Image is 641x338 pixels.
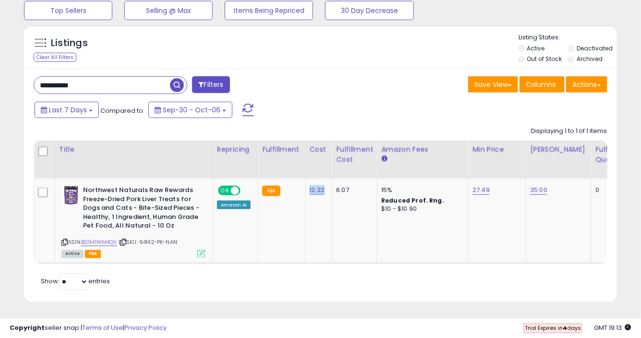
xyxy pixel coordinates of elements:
img: 515GUmxBpSL._SL40_.jpg [61,186,81,205]
span: Trial Expires in days [525,324,581,332]
div: Min Price [472,145,522,155]
button: Selling @ Max [124,1,213,20]
div: 15% [381,186,461,194]
span: Show: entries [41,277,110,286]
button: Columns [520,76,565,93]
label: Active [527,44,545,52]
div: Clear All Filters [34,53,76,62]
button: Filters [192,76,230,93]
button: Actions [566,76,607,93]
small: Amazon Fees. [381,155,387,163]
label: Deactivated [577,44,613,52]
button: Top Sellers [24,1,112,20]
div: ASIN: [61,186,206,257]
div: Fulfillment Cost [336,145,373,165]
div: seller snap | | [10,324,167,333]
div: Fulfillment [262,145,301,155]
label: Out of Stock [527,55,562,63]
span: | SKU: 64142-PK-NAN [119,238,177,246]
a: Terms of Use [82,323,123,332]
button: Items Being Repriced [225,1,313,20]
button: Sep-30 - Oct-06 [148,102,232,118]
a: 35.00 [530,185,547,195]
div: 0 [595,186,625,194]
div: Cost [310,145,328,155]
div: 6.07 [336,186,370,194]
span: ON [219,187,231,195]
button: 30 Day Decrease [325,1,413,20]
span: Sep-30 - Oct-06 [163,105,220,115]
a: B0941WM4QV [81,238,117,246]
span: FBA [85,250,101,258]
b: Northwest Naturals Raw Rewards Freeze-Dried Pork Liver Treats for Dogs and Cats - Bite-Sized Piec... [83,186,200,233]
a: Privacy Policy [124,323,167,332]
a: 12.32 [310,185,325,195]
div: $10 - $10.90 [381,205,461,213]
b: 4 [563,324,567,332]
div: Title [59,145,209,155]
span: Compared to: [100,106,145,115]
span: All listings currently available for purchase on Amazon [61,250,84,258]
span: 2025-10-14 19:13 GMT [594,323,631,332]
a: 27.49 [472,185,490,195]
div: Repricing [217,145,254,155]
div: Amazon Fees [381,145,464,155]
b: Reduced Prof. Rng. [381,196,444,205]
div: Fulfillable Quantity [595,145,629,165]
div: [PERSON_NAME] [530,145,587,155]
div: Amazon AI [217,201,251,209]
small: FBA [262,186,280,196]
button: Save View [468,76,518,93]
span: Last 7 Days [49,105,87,115]
strong: Copyright [10,323,45,332]
p: Listing States: [519,33,617,42]
div: Displaying 1 to 1 of 1 items [531,127,607,136]
span: Columns [526,80,556,89]
h5: Listings [51,36,88,50]
span: OFF [239,187,254,195]
label: Archived [577,55,603,63]
button: Last 7 Days [35,102,99,118]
